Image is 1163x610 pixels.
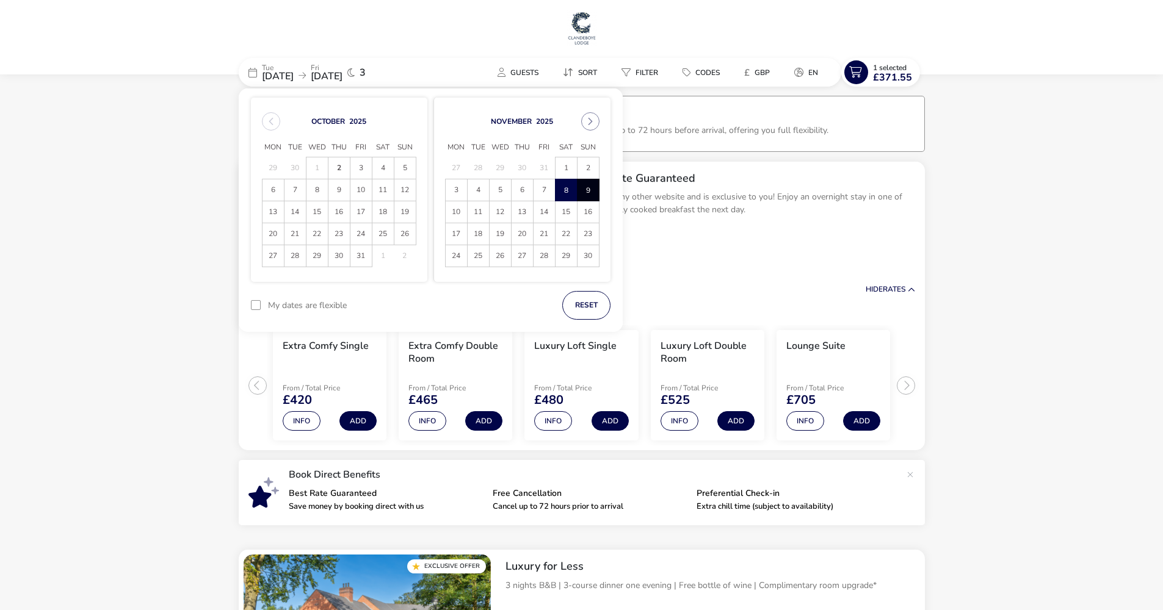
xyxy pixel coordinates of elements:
[284,201,306,223] td: 14
[372,245,394,267] td: 1
[267,325,393,446] swiper-slide: 1 / 5
[394,245,416,267] td: 2
[578,180,598,201] span: 9
[512,245,533,267] span: 27
[873,63,907,73] span: 1 Selected
[577,138,599,157] span: Sun
[446,223,467,245] span: 17
[467,157,489,179] td: 28
[306,245,328,267] span: 29
[467,179,489,201] td: 4
[511,201,533,223] td: 13
[533,138,555,157] span: Fri
[697,489,891,498] p: Preferential Check-in
[394,179,416,201] td: 12
[445,138,467,157] span: Mon
[592,411,629,431] button: Add
[512,179,533,201] span: 6
[536,117,553,126] button: Choose Year
[306,223,328,245] td: 22
[510,68,538,77] span: Guests
[372,223,394,245] td: 25
[734,63,780,81] button: £GBP
[467,201,489,223] td: 11
[445,223,467,245] td: 17
[350,223,372,245] td: 24
[577,157,599,179] td: 2
[328,223,350,245] td: 23
[328,179,350,201] td: 9
[505,559,915,573] h2: Luxury for Less
[841,58,920,87] button: 1 Selected£371.55
[263,245,284,267] span: 27
[328,245,350,267] td: 30
[262,157,284,179] td: 29
[534,394,563,406] span: £480
[661,384,747,392] p: From / Total Price
[263,179,284,201] span: 6
[555,201,577,223] td: 15
[490,223,511,245] span: 19
[786,394,816,406] span: £705
[636,68,658,77] span: Filter
[744,66,750,79] i: £
[555,157,577,179] td: 1
[533,179,555,201] td: 7
[553,63,612,81] naf-pibe-menu-bar-item: Sort
[350,157,372,179] td: 3
[446,245,467,267] span: 24
[578,201,599,223] span: 16
[262,201,284,223] td: 13
[328,201,350,223] td: 16
[350,179,372,201] span: 10
[262,138,284,157] span: Mon
[489,245,511,267] td: 26
[372,201,394,223] td: 18
[612,63,668,81] button: Filter
[445,245,467,267] td: 24
[786,411,824,431] button: Info
[490,245,511,267] span: 26
[311,64,342,71] p: Fri
[408,340,502,365] h3: Extra Comfy Double Room
[534,201,555,223] span: 14
[445,157,467,179] td: 27
[328,138,350,157] span: Thu
[465,411,502,431] button: Add
[283,384,369,392] p: From / Total Price
[490,201,511,223] span: 12
[555,245,577,267] td: 29
[339,411,377,431] button: Add
[262,64,294,71] p: Tue
[394,201,416,223] span: 19
[873,73,912,82] span: £371.55
[394,138,416,157] span: Sun
[493,503,687,511] p: Cancel up to 72 hours prior to arrival
[562,291,610,320] button: reset
[360,68,366,77] span: 3
[306,201,328,223] span: 15
[284,179,306,201] td: 7
[289,470,900,479] p: Book Direct Benefits
[262,70,294,83] span: [DATE]
[393,325,518,446] swiper-slide: 2 / 5
[661,411,698,431] button: Info
[755,68,770,77] span: GBP
[695,68,720,77] span: Codes
[467,223,489,245] td: 18
[770,325,896,446] swiper-slide: 5 / 5
[408,411,446,431] button: Info
[372,138,394,157] span: Sat
[306,179,328,201] td: 8
[350,138,372,157] span: Fri
[533,223,555,245] td: 21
